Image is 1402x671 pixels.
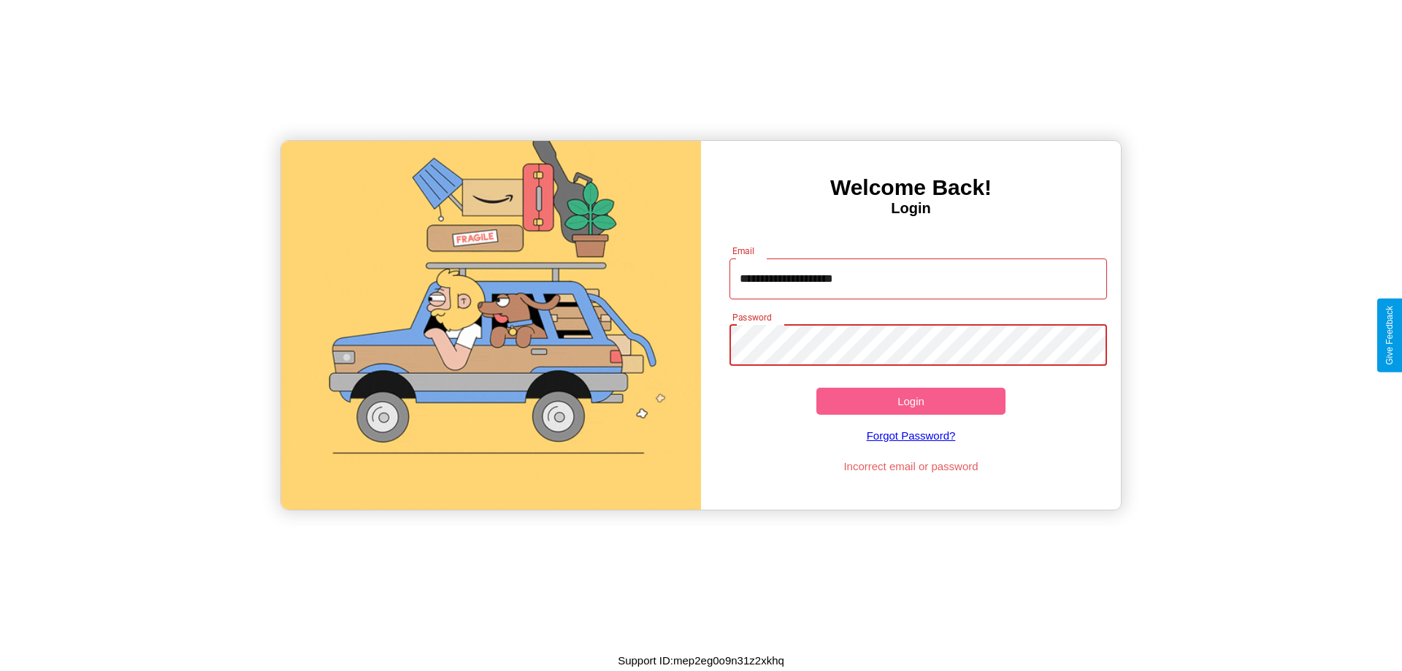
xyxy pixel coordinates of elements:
img: gif [281,141,701,510]
p: Support ID: mep2eg0o9n31z2xkhq [618,651,784,670]
h4: Login [701,200,1121,217]
h3: Welcome Back! [701,175,1121,200]
label: Email [732,245,755,257]
p: Incorrect email or password [722,456,1100,476]
label: Password [732,311,771,323]
a: Forgot Password? [722,415,1100,456]
button: Login [816,388,1005,415]
div: Give Feedback [1384,306,1395,365]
